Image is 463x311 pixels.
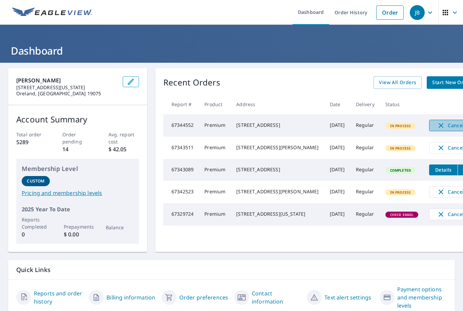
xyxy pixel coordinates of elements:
td: [DATE] [324,137,350,159]
div: [STREET_ADDRESS][PERSON_NAME] [236,188,319,195]
td: Regular [350,114,380,137]
td: Premium [199,203,231,226]
span: Check Email [386,212,418,217]
th: Delivery [350,94,380,114]
td: 67342523 [163,181,199,203]
td: [DATE] [324,181,350,203]
td: Premium [199,114,231,137]
td: 67343511 [163,137,199,159]
div: [STREET_ADDRESS][US_STATE] [236,211,319,217]
p: [PERSON_NAME] [16,76,117,84]
p: $ 0.00 [64,230,92,238]
a: Contact information [252,289,301,306]
span: In Process [386,190,415,195]
td: Regular [350,159,380,181]
a: Text alert settings [324,293,371,302]
td: Premium [199,181,231,203]
p: 0 [22,230,50,238]
p: Quick Links [16,266,447,274]
p: Order pending [62,131,93,145]
p: Prepayments [64,223,92,230]
a: Billing information [106,293,155,302]
a: Order preferences [179,293,228,302]
td: [DATE] [324,114,350,137]
span: In Process [386,146,415,151]
a: Pricing and membership levels [22,189,134,197]
td: [DATE] [324,203,350,226]
span: In Process [386,123,415,128]
h1: Dashboard [8,44,455,58]
p: Account Summary [16,113,139,125]
p: Oreland, [GEOGRAPHIC_DATA] 19075 [16,91,117,97]
p: Recent Orders [163,76,220,89]
a: Order [376,5,404,20]
a: Reports and order history [34,289,83,306]
p: 5289 [16,138,47,146]
td: 67343089 [163,159,199,181]
th: Date [324,94,350,114]
div: [STREET_ADDRESS] [236,122,319,129]
img: EV Logo [12,7,92,18]
th: Status [380,94,424,114]
p: Reports Completed [22,216,50,230]
div: JB [410,5,425,20]
td: Regular [350,137,380,159]
p: Avg. report cost [108,131,139,145]
td: [DATE] [324,159,350,181]
td: Regular [350,181,380,203]
p: Custom [27,178,44,184]
a: View All Orders [374,76,422,89]
button: detailsBtn-67343089 [429,164,458,175]
a: Payment options and membership levels [397,285,447,310]
td: Regular [350,203,380,226]
span: View All Orders [379,78,416,87]
p: 2025 Year To Date [22,205,134,213]
p: Balance [106,224,134,231]
div: [STREET_ADDRESS][PERSON_NAME] [236,144,319,151]
td: Premium [199,159,231,181]
div: [STREET_ADDRESS] [236,166,319,173]
p: $ 42.05 [108,145,139,153]
p: 14 [62,145,93,153]
p: Total order [16,131,47,138]
p: Membership Level [22,164,134,173]
th: Report # [163,94,199,114]
span: Completed [386,168,415,173]
td: 67344552 [163,114,199,137]
p: [STREET_ADDRESS][US_STATE] [16,84,117,91]
th: Product [199,94,231,114]
span: Details [433,167,454,173]
td: Premium [199,137,231,159]
td: 67329724 [163,203,199,226]
th: Address [231,94,324,114]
